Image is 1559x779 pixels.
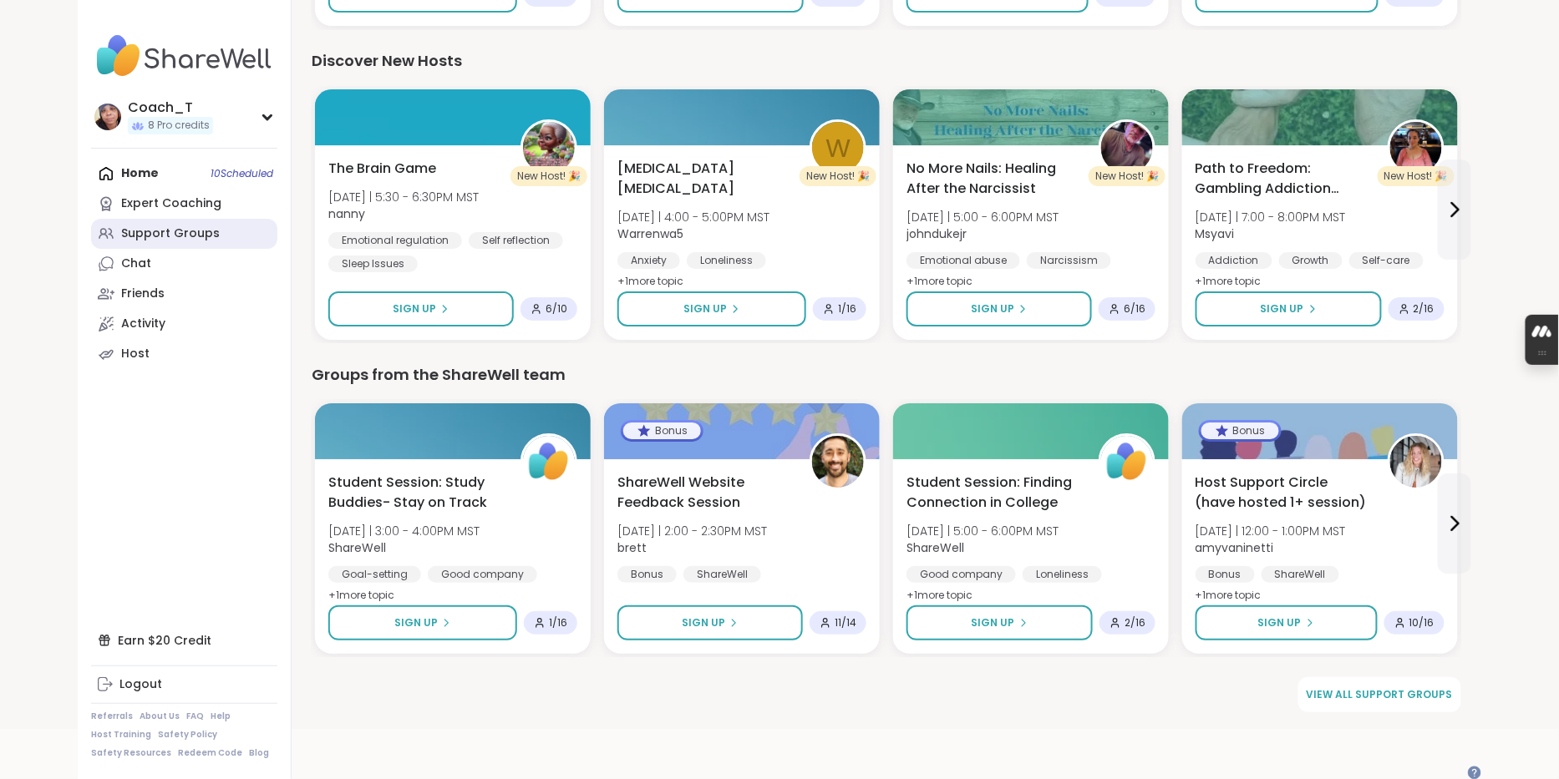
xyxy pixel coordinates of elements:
span: Sign Up [394,615,438,630]
a: Support Groups [91,219,277,249]
button: Sign Up [328,605,517,640]
img: Coach_T [94,104,121,130]
button: Sign Up [617,605,803,640]
b: Warrenwa5 [617,225,683,242]
b: johndukejr [906,225,967,242]
a: About Us [140,711,180,722]
button: Sign Up [328,291,514,326]
div: Narcissism [1027,252,1111,269]
div: Coach_T [128,99,213,117]
span: 10 / 16 [1409,616,1435,630]
div: Host [121,346,150,362]
span: 8 Pro credits [148,119,210,133]
span: [DATE] | 3:00 - 4:00PM MST [328,523,480,539]
span: Sign Up [682,615,725,630]
span: 2 / 16 [1414,302,1435,316]
div: ShareWell [1262,566,1339,583]
div: Loneliness [687,252,766,269]
a: Chat [91,249,277,279]
div: Anxiety [617,252,680,269]
div: Self-care [1349,252,1424,269]
div: New Host! 🎉 [1089,166,1165,186]
button: Sign Up [617,291,806,326]
span: [DATE] | 12:00 - 1:00PM MST [1196,523,1346,539]
span: 1 / 16 [838,302,856,316]
div: Expert Coaching [121,195,221,212]
div: Discover New Hosts [312,49,1461,73]
span: Sign Up [393,301,436,316]
div: New Host! 🎉 [1378,166,1455,186]
button: Sign Up [906,605,1093,640]
b: amyvaninetti [1196,539,1274,556]
div: Loneliness [1023,566,1102,583]
a: Redeem Code [178,747,242,759]
span: [DATE] | 5:00 - 6:00PM MST [906,209,1059,225]
span: Sign Up [972,615,1015,630]
a: Host [91,339,277,369]
span: W [825,129,851,168]
span: [MEDICAL_DATA] [MEDICAL_DATA] [617,159,791,199]
span: Student Session: Study Buddies- Stay on Track [328,473,502,513]
a: Friends [91,279,277,309]
div: Bonus [617,566,677,583]
img: ShareWell Nav Logo [91,27,277,85]
span: [DATE] | 7:00 - 8:00PM MST [1196,209,1346,225]
img: johndukejr [1101,122,1153,174]
a: Safety Policy [158,729,217,741]
div: Self reflection [469,232,563,249]
img: ShareWell [523,436,575,488]
div: Good company [906,566,1016,583]
b: Msyavi [1196,225,1235,242]
div: Good company [428,566,537,583]
div: Activity [121,316,165,332]
button: Sign Up [906,291,1092,326]
b: brett [617,539,647,556]
div: Growth [1279,252,1343,269]
span: Path to Freedom: Gambling Addiction support group [1196,159,1369,199]
span: 6 / 16 [1124,302,1145,316]
img: brett [812,436,864,488]
img: amyvaninetti [1390,436,1442,488]
div: Goal-setting [328,566,421,583]
div: Bonus [623,422,701,439]
a: FAQ [186,711,204,722]
span: Sign Up [1261,301,1304,316]
div: Emotional regulation [328,232,462,249]
img: nanny [523,122,575,174]
a: Safety Resources [91,747,171,759]
img: Msyavi [1390,122,1442,174]
div: Support Groups [121,225,220,242]
div: ShareWell [683,566,761,583]
div: New Host! 🎉 [800,166,876,186]
a: Logout [91,670,277,700]
b: nanny [328,205,365,222]
div: Logout [119,676,162,693]
a: Blog [249,747,269,759]
div: Emotional abuse [906,252,1020,269]
div: Friends [121,286,165,302]
div: Bonus [1196,566,1255,583]
a: Activity [91,309,277,339]
span: Host Support Circle (have hosted 1+ session) [1196,473,1369,513]
span: 2 / 16 [1125,616,1145,630]
div: Groups from the ShareWell team [312,363,1461,387]
span: 6 / 10 [546,302,567,316]
span: [DATE] | 4:00 - 5:00PM MST [617,209,769,225]
span: Sign Up [1258,615,1302,630]
div: Bonus [1201,422,1279,439]
a: Help [211,711,231,722]
span: ShareWell Website Feedback Session [617,473,791,513]
div: New Host! 🎉 [510,166,587,186]
div: Sleep Issues [328,255,418,272]
div: Earn $20 Credit [91,625,277,655]
span: Sign Up [683,301,727,316]
iframe: Spotlight [1468,766,1481,779]
b: ShareWell [906,539,964,556]
span: [DATE] | 5:30 - 6:30PM MST [328,189,479,205]
img: ShareWell [1101,436,1153,488]
span: View all support groups [1307,687,1453,702]
div: Addiction [1196,252,1272,269]
span: 11 / 14 [835,616,856,630]
span: [DATE] | 5:00 - 6:00PM MST [906,523,1059,539]
a: Referrals [91,711,133,722]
